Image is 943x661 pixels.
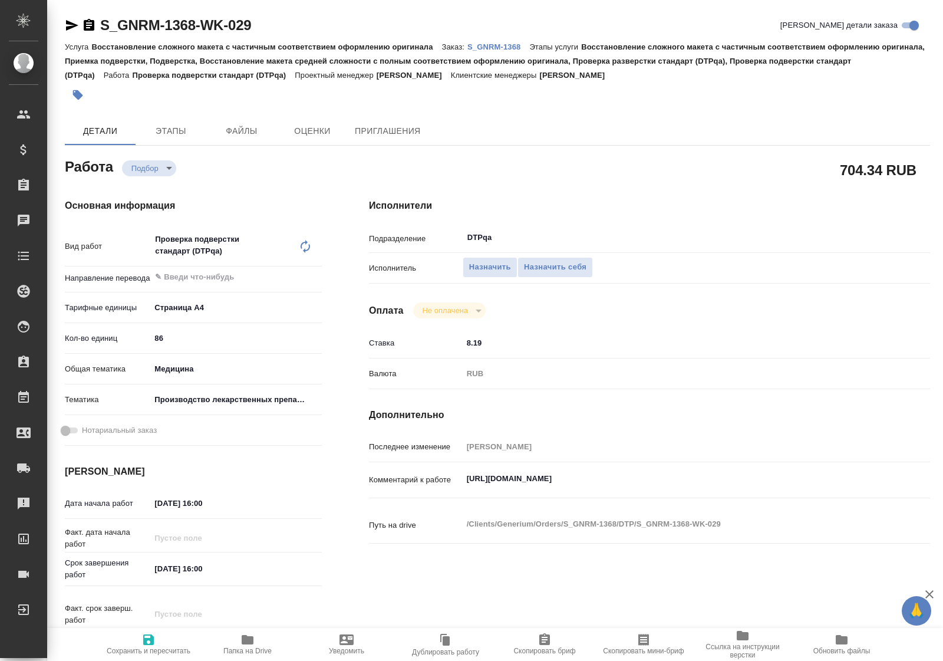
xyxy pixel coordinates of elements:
button: Назначить себя [517,257,593,278]
span: Дублировать работу [412,648,479,656]
p: Факт. срок заверш. работ [65,603,150,626]
span: Детали [72,124,128,139]
span: Обновить файлы [813,647,871,655]
button: Обновить файлы [792,628,891,661]
p: [PERSON_NAME] [377,71,451,80]
p: Этапы услуги [529,42,581,51]
p: Кол-во единиц [65,333,150,344]
button: Уведомить [297,628,396,661]
span: Ссылка на инструкции верстки [700,643,785,659]
p: Восстановление сложного макета с частичным соответствием оформлению оригинала [91,42,441,51]
button: Не оплачена [419,305,471,315]
p: Вид работ [65,241,150,252]
p: [PERSON_NAME] [539,71,614,80]
p: Валюта [369,368,463,380]
span: 🙏 [906,598,926,623]
input: ✎ Введи что-нибудь [154,270,279,284]
p: Клиентские менеджеры [451,71,540,80]
p: Путь на drive [369,519,463,531]
p: Ставка [369,337,463,349]
p: Проверка подверстки стандарт (DTPqa) [132,71,295,80]
input: Пустое поле [150,606,253,623]
button: Скопировать ссылку [82,18,96,32]
button: Сохранить и пересчитать [99,628,198,661]
span: Папка на Drive [223,647,272,655]
p: Подразделение [369,233,463,245]
p: Тематика [65,394,150,406]
p: Дата начала работ [65,498,150,509]
span: Этапы [143,124,199,139]
div: Производство лекарственных препаратов [150,390,322,410]
p: Последнее изменение [369,441,463,453]
h4: Оплата [369,304,404,318]
h4: [PERSON_NAME] [65,465,322,479]
p: Исполнитель [369,262,463,274]
button: Назначить [463,257,517,278]
button: Подбор [128,163,162,173]
p: S_GNRM-1368 [467,42,529,51]
div: Подбор [122,160,176,176]
button: Open [877,236,879,239]
span: Назначить себя [524,261,586,274]
button: Добавить тэг [65,82,91,108]
p: Заказ: [442,42,467,51]
input: ✎ Введи что-нибудь [463,334,883,351]
span: Скопировать бриф [513,647,575,655]
p: Восстановление сложного макета с частичным соответствием оформлению оригинала, Приемка подверстки... [65,42,925,80]
p: Комментарий к работе [369,474,463,486]
div: Страница А4 [150,298,322,318]
span: Назначить [469,261,511,274]
p: Услуга [65,42,91,51]
input: Пустое поле [463,438,883,455]
div: Подбор [413,302,486,318]
span: Сохранить и пересчитать [107,647,190,655]
h4: Исполнители [369,199,930,213]
a: S_GNRM-1368-WK-029 [100,17,251,33]
h4: Дополнительно [369,408,930,422]
span: [PERSON_NAME] детали заказа [780,19,898,31]
p: Тарифные единицы [65,302,150,314]
h2: Работа [65,155,113,176]
span: Файлы [213,124,270,139]
button: Скопировать ссылку для ЯМессенджера [65,18,79,32]
input: ✎ Введи что-нибудь [150,495,253,512]
input: ✎ Введи что-нибудь [150,560,253,577]
span: Приглашения [355,124,421,139]
button: Дублировать работу [396,628,495,661]
button: Ссылка на инструкции верстки [693,628,792,661]
p: Работа [104,71,133,80]
h4: Основная информация [65,199,322,213]
button: 🙏 [902,596,931,626]
button: Скопировать мини-бриф [594,628,693,661]
p: Общая тематика [65,363,150,375]
h2: 704.34 RUB [840,160,916,180]
span: Нотариальный заказ [82,425,157,436]
span: Оценки [284,124,341,139]
p: Срок завершения работ [65,557,150,581]
button: Open [315,276,318,278]
textarea: /Clients/Generium/Orders/S_GNRM-1368/DTP/S_GNRM-1368-WK-029 [463,514,883,534]
div: Медицина [150,359,322,379]
button: Папка на Drive [198,628,297,661]
span: Уведомить [329,647,364,655]
input: Пустое поле [150,530,253,547]
p: Направление перевода [65,272,150,284]
span: Скопировать мини-бриф [603,647,684,655]
a: S_GNRM-1368 [467,41,529,51]
p: Проектный менеджер [295,71,376,80]
p: Факт. дата начала работ [65,527,150,550]
textarea: [URL][DOMAIN_NAME] [463,469,883,489]
input: ✎ Введи что-нибудь [150,330,322,347]
button: Скопировать бриф [495,628,594,661]
div: RUB [463,364,883,384]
